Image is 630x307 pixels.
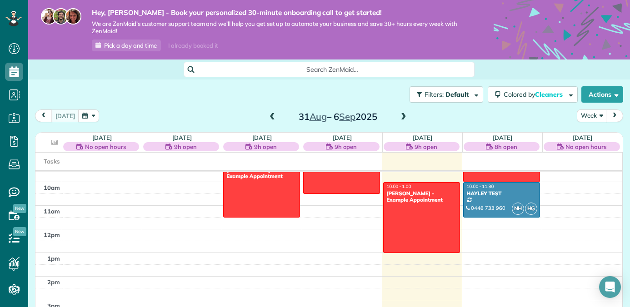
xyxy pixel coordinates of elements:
img: maria-72a9807cf96188c08ef61303f053569d2e2a8a1cde33d635c8a3ac13582a053d.jpg [41,8,57,25]
a: [DATE] [252,134,272,141]
span: 1pm [47,255,60,262]
a: [DATE] [92,134,112,141]
button: next [606,109,623,122]
div: HAYLEY TEST [466,190,537,197]
span: 10:00 - 11:30 [466,183,494,189]
span: 10:00 - 1:00 [386,183,411,189]
img: michelle-19f622bdf1676172e81f8f8fba1fb50e276960ebfe0243fe18214015130c80e4.jpg [65,8,81,25]
a: Pick a day and time [92,40,161,51]
span: 9h open [335,142,357,151]
span: We are ZenMaid’s customer support team and we’ll help you get set up to automate your business an... [92,20,466,35]
span: NH [512,203,524,215]
img: jorge-587dff0eeaa6aab1f244e6dc62b8924c3b6ad411094392a53c71c6c4a576187d.jpg [53,8,69,25]
a: [DATE] [413,134,432,141]
span: 12pm [44,231,60,238]
a: [DATE] [573,134,592,141]
div: Open Intercom Messenger [599,276,621,298]
a: [DATE] [493,134,512,141]
div: I already booked it [163,40,223,51]
strong: Hey, [PERSON_NAME] - Book your personalized 30-minute onboarding call to get started! [92,8,466,17]
span: No open hours [85,142,126,151]
span: Pick a day and time [104,42,157,49]
span: Tasks [44,158,60,165]
span: Default [445,90,470,99]
span: 8h open [495,142,517,151]
button: Actions [581,86,623,103]
a: Filters: Default [405,86,483,103]
span: Colored by [504,90,566,99]
span: 9h open [254,142,277,151]
span: New [13,227,26,236]
span: 10am [44,184,60,191]
span: HG [525,203,537,215]
button: [DATE] [51,109,79,122]
span: Cleaners [535,90,564,99]
span: 2pm [47,278,60,286]
button: prev [35,109,52,122]
span: No open hours [565,142,606,151]
span: 11am [44,208,60,215]
span: 9h open [415,142,437,151]
a: [DATE] [333,134,352,141]
a: [DATE] [172,134,192,141]
button: Filters: Default [410,86,483,103]
div: [PERSON_NAME] - Example Appointment [226,167,297,180]
span: New [13,204,26,213]
button: Week [577,109,607,122]
span: 9h open [174,142,197,151]
span: Filters: [425,90,444,99]
span: Aug [310,111,327,122]
span: Sep [339,111,355,122]
button: Colored byCleaners [488,86,578,103]
h2: 31 – 6 2025 [281,112,395,122]
div: [PERSON_NAME] - Example Appointment [386,190,457,203]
